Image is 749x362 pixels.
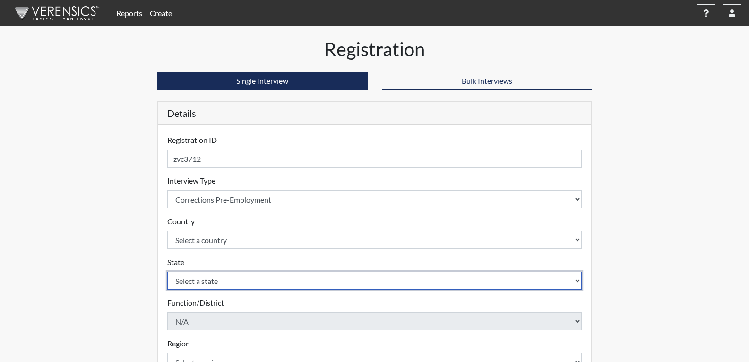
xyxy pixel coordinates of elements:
[112,4,146,23] a: Reports
[167,134,217,146] label: Registration ID
[157,72,368,90] button: Single Interview
[167,150,582,168] input: Insert a Registration ID, which needs to be a unique alphanumeric value for each interviewee
[157,38,592,61] h1: Registration
[167,216,195,227] label: Country
[167,256,184,268] label: State
[158,102,592,125] h5: Details
[167,297,224,309] label: Function/District
[167,338,190,349] label: Region
[167,175,215,186] label: Interview Type
[382,72,592,90] button: Bulk Interviews
[146,4,176,23] a: Create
